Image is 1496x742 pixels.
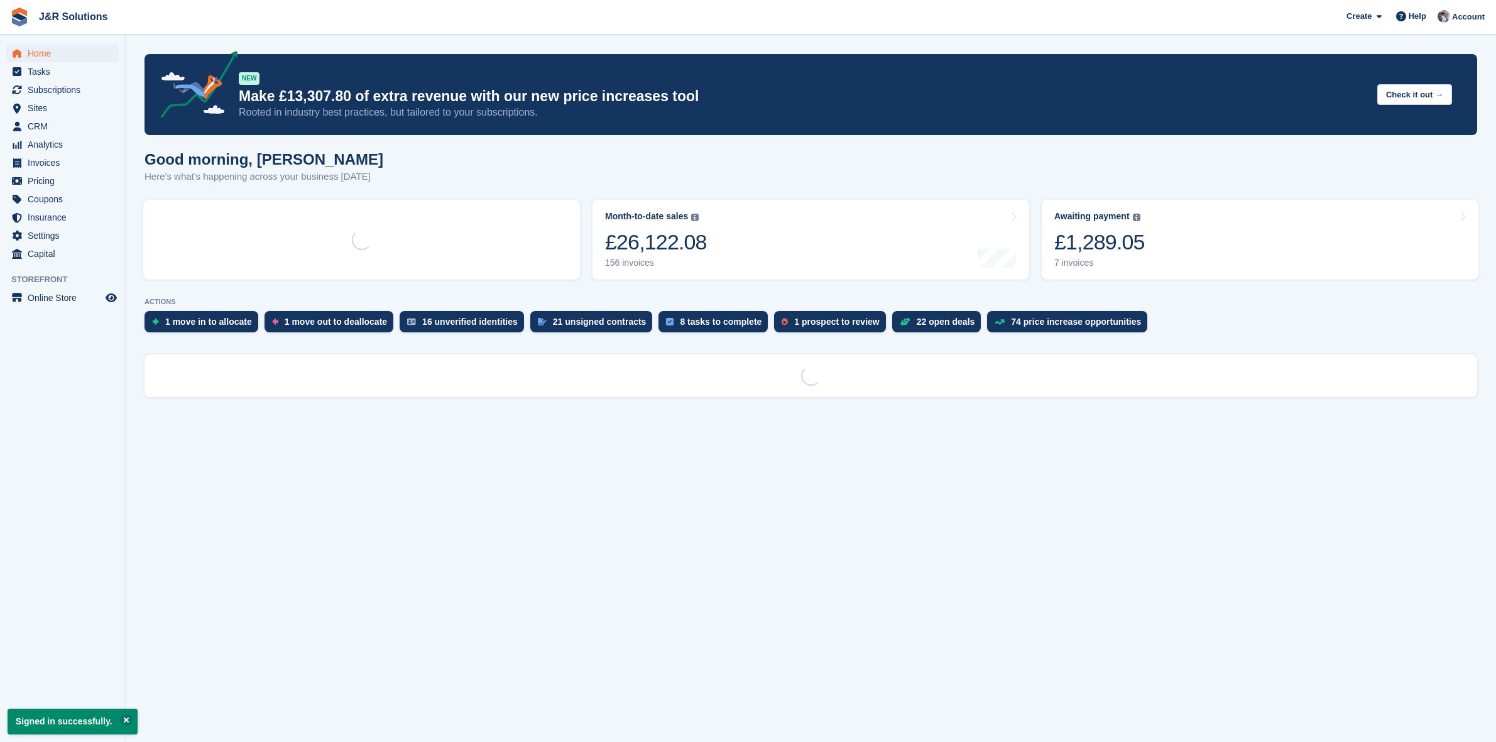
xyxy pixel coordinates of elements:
a: Preview store [104,290,119,305]
a: 1 move in to allocate [145,311,265,339]
div: 21 unsigned contracts [553,317,647,327]
span: Sites [28,99,103,117]
a: menu [6,209,119,226]
div: 8 tasks to complete [680,317,762,327]
a: Awaiting payment £1,289.05 7 invoices [1042,200,1478,280]
a: 16 unverified identities [400,311,530,339]
img: icon-info-grey-7440780725fd019a000dd9b08b2336e03edf1995a4989e88bcd33f0948082b44.svg [691,214,699,221]
span: Online Store [28,289,103,307]
div: 1 move in to allocate [165,317,252,327]
a: 74 price increase opportunities [987,311,1154,339]
div: 7 invoices [1054,258,1145,268]
span: Tasks [28,63,103,80]
div: 156 invoices [605,258,707,268]
h1: Good morning, [PERSON_NAME] [145,151,383,168]
a: J&R Solutions [34,6,112,27]
div: £26,122.08 [605,229,707,255]
a: menu [6,245,119,263]
img: price_increase_opportunities-93ffe204e8149a01c8c9dc8f82e8f89637d9d84a8eef4429ea346261dce0b2c0.svg [995,319,1005,325]
button: Check it out → [1377,84,1452,105]
span: Home [28,45,103,62]
div: Month-to-date sales [605,211,688,222]
img: contract_signature_icon-13c848040528278c33f63329250d36e43548de30e8caae1d1a13099fd9432cc5.svg [538,318,547,325]
a: menu [6,45,119,62]
span: Insurance [28,209,103,226]
span: Settings [28,227,103,244]
img: stora-icon-8386f47178a22dfd0bd8f6a31ec36ba5ce8667c1dd55bd0f319d3a0aa187defe.svg [10,8,29,26]
p: Signed in successfully. [8,709,138,734]
span: Storefront [11,273,125,286]
a: menu [6,117,119,135]
div: 74 price increase opportunities [1011,317,1141,327]
span: CRM [28,117,103,135]
a: menu [6,81,119,99]
div: £1,289.05 [1054,229,1145,255]
div: NEW [239,72,259,85]
a: menu [6,190,119,208]
img: move_outs_to_deallocate_icon-f764333ba52eb49d3ac5e1228854f67142a1ed5810a6f6cc68b1a99e826820c5.svg [272,318,278,325]
a: menu [6,63,119,80]
p: ACTIONS [145,298,1477,306]
a: menu [6,289,119,307]
a: 8 tasks to complete [658,311,774,339]
img: verify_identity-adf6edd0f0f0b5bbfe63781bf79b02c33cf7c696d77639b501bdc392416b5a36.svg [407,318,416,325]
img: price-adjustments-announcement-icon-8257ccfd72463d97f412b2fc003d46551f7dbcb40ab6d574587a9cd5c0d94... [150,51,238,123]
a: menu [6,136,119,153]
span: Help [1409,10,1426,23]
span: Analytics [28,136,103,153]
a: menu [6,154,119,172]
span: Pricing [28,172,103,190]
span: Capital [28,245,103,263]
a: 1 prospect to review [774,311,892,339]
img: task-75834270c22a3079a89374b754ae025e5fb1db73e45f91037f5363f120a921f8.svg [666,318,674,325]
img: move_ins_to_allocate_icon-fdf77a2bb77ea45bf5b3d319d69a93e2d87916cf1d5bf7949dd705db3b84f3ca.svg [152,318,159,325]
span: Account [1452,11,1485,23]
a: 22 open deals [892,311,988,339]
div: Awaiting payment [1054,211,1130,222]
div: 22 open deals [917,317,975,327]
img: deal-1b604bf984904fb50ccaf53a9ad4b4a5d6e5aea283cecdc64d6e3604feb123c2.svg [900,317,910,326]
span: Invoices [28,154,103,172]
a: Month-to-date sales £26,122.08 156 invoices [592,200,1029,280]
a: menu [6,99,119,117]
div: 16 unverified identities [422,317,518,327]
p: Rooted in industry best practices, but tailored to your subscriptions. [239,106,1367,119]
p: Make £13,307.80 of extra revenue with our new price increases tool [239,87,1367,106]
a: menu [6,227,119,244]
a: 1 move out to deallocate [265,311,400,339]
span: Create [1346,10,1372,23]
span: Subscriptions [28,81,103,99]
img: icon-info-grey-7440780725fd019a000dd9b08b2336e03edf1995a4989e88bcd33f0948082b44.svg [1133,214,1140,221]
span: Coupons [28,190,103,208]
a: 21 unsigned contracts [530,311,659,339]
div: 1 prospect to review [794,317,879,327]
div: 1 move out to deallocate [285,317,387,327]
p: Here's what's happening across your business [DATE] [145,170,383,184]
img: Steve Revell [1438,10,1450,23]
img: prospect-51fa495bee0391a8d652442698ab0144808aea92771e9ea1ae160a38d050c398.svg [782,318,788,325]
a: menu [6,172,119,190]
